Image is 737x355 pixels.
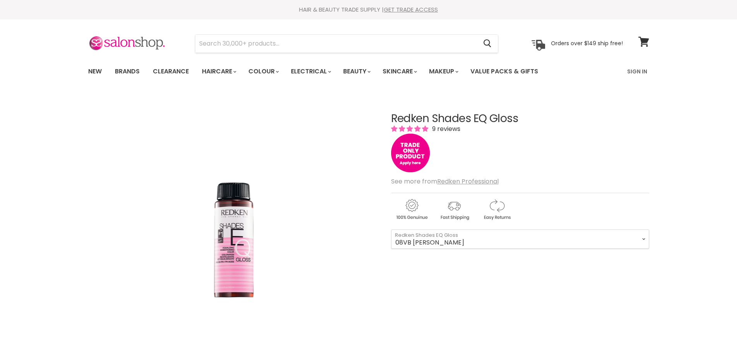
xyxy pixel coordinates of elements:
p: Orders over $149 ship free! [551,40,623,47]
nav: Main [79,60,659,83]
a: Colour [243,63,284,80]
span: 9 reviews [430,124,460,133]
input: Search [195,35,477,53]
a: Value Packs & Gifts [465,63,544,80]
img: genuine.gif [391,198,432,221]
a: Sign In [622,63,652,80]
img: shipping.gif [434,198,475,221]
ul: Main menu [82,60,583,83]
img: tradeonly_small.jpg [391,134,430,172]
a: Beauty [337,63,375,80]
h1: Redken Shades EQ Gloss [391,113,649,125]
span: See more from [391,177,499,186]
form: Product [195,34,498,53]
button: Search [477,35,498,53]
a: Brands [109,63,145,80]
a: Electrical [285,63,336,80]
img: returns.gif [476,198,517,221]
a: Makeup [423,63,463,80]
a: Redken Professional [437,177,499,186]
div: HAIR & BEAUTY TRADE SUPPLY | [79,6,659,14]
a: Skincare [377,63,422,80]
a: GET TRADE ACCESS [384,5,438,14]
a: Clearance [147,63,195,80]
a: Haircare [196,63,241,80]
a: New [82,63,108,80]
span: 5.00 stars [391,124,430,133]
